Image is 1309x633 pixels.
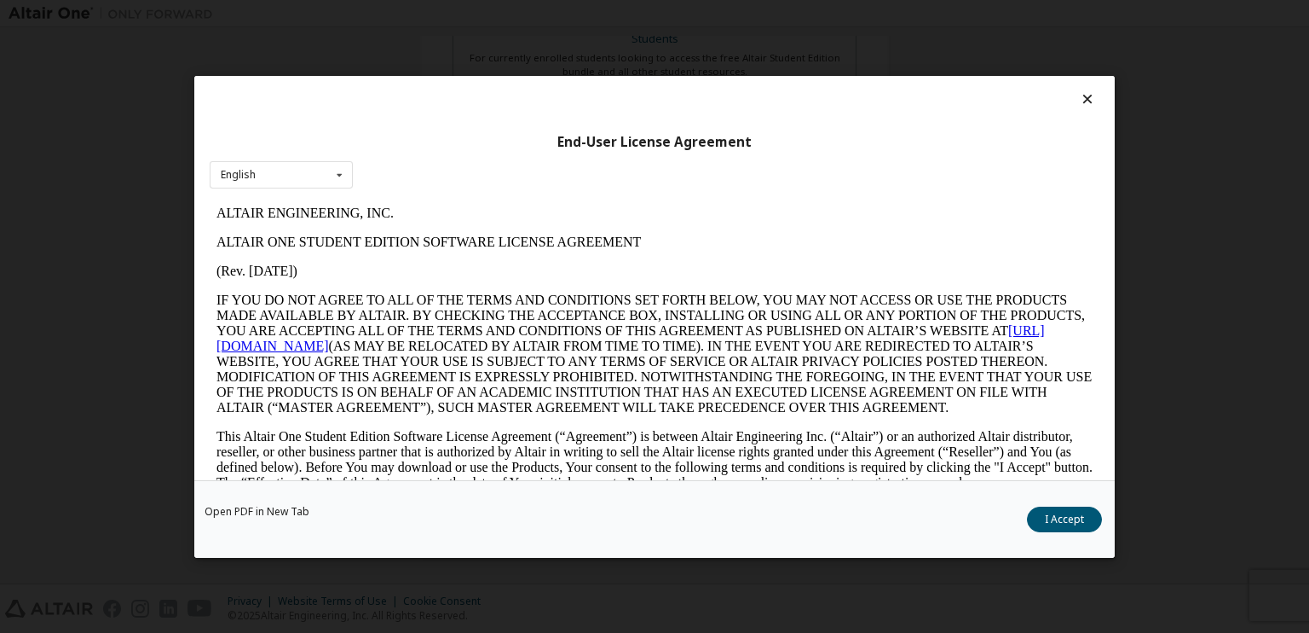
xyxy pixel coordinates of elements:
[7,65,883,80] p: (Rev. [DATE])
[7,125,835,154] a: [URL][DOMAIN_NAME]
[7,230,883,292] p: This Altair One Student Edition Software License Agreement (“Agreement”) is between Altair Engine...
[1027,506,1102,531] button: I Accept
[221,170,256,180] div: English
[7,94,883,217] p: IF YOU DO NOT AGREE TO ALL OF THE TERMS AND CONDITIONS SET FORTH BELOW, YOU MAY NOT ACCESS OR USE...
[205,506,309,516] a: Open PDF in New Tab
[7,7,883,22] p: ALTAIR ENGINEERING, INC.
[210,133,1099,150] div: End-User License Agreement
[7,36,883,51] p: ALTAIR ONE STUDENT EDITION SOFTWARE LICENSE AGREEMENT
